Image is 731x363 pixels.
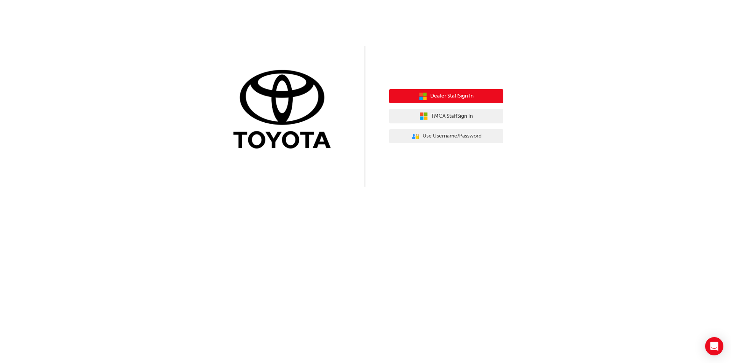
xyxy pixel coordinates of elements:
button: Use Username/Password [389,129,503,144]
span: Use Username/Password [423,132,482,141]
img: Trak [228,68,342,152]
button: Dealer StaffSign In [389,89,503,104]
button: TMCA StaffSign In [389,109,503,123]
span: TMCA Staff Sign In [431,112,473,121]
div: Open Intercom Messenger [705,337,723,355]
span: Dealer Staff Sign In [430,92,474,101]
